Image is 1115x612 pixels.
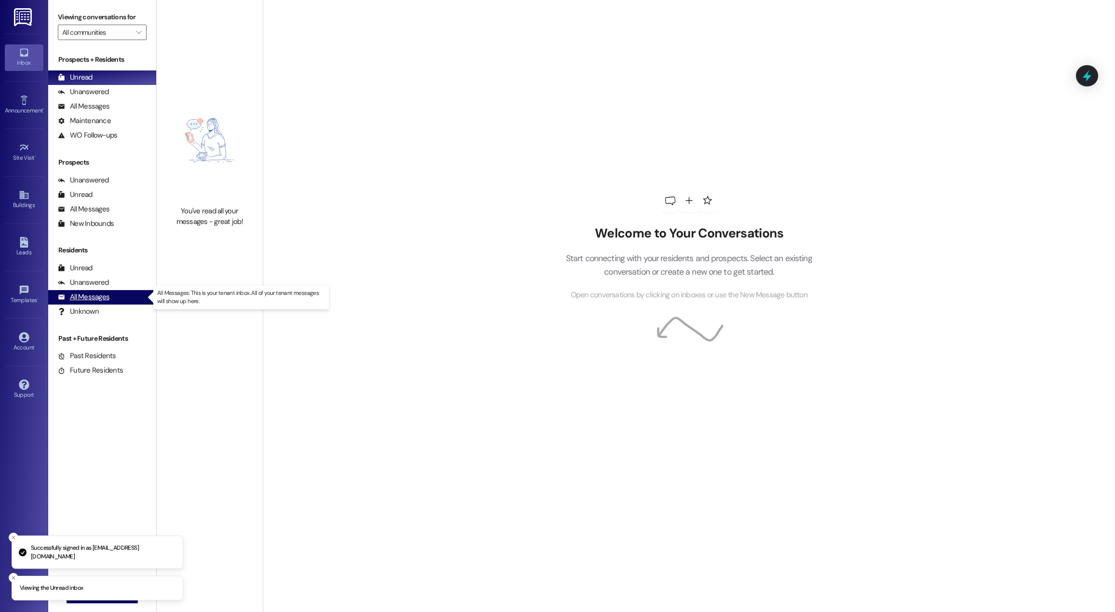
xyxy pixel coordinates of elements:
div: All Messages [58,204,109,214]
a: Support [5,376,43,403]
p: Start connecting with your residents and prospects. Select an existing conversation or create a n... [551,251,827,279]
div: Unanswered [58,87,109,97]
span: • [37,295,39,302]
div: Unread [58,263,93,273]
p: Successfully signed in as [EMAIL_ADDRESS][DOMAIN_NAME] [31,544,175,561]
p: All Messages: This is your tenant inbox. All of your tenant messages will show up here. [157,289,325,306]
div: Maintenance [58,116,111,126]
div: WO Follow-ups [58,130,117,140]
div: Unread [58,72,93,83]
a: Leads [5,234,43,260]
div: Future Residents [58,365,123,376]
div: You've read all your messages - great job! [167,206,252,227]
img: ResiDesk Logo [14,8,34,26]
a: Account [5,329,43,355]
a: Site Visit • [5,139,43,166]
div: All Messages [58,292,109,302]
div: Unknown [58,306,99,317]
p: Viewing the Unread inbox [20,584,83,593]
div: All Messages [58,101,109,111]
div: Past + Future Residents [48,334,156,344]
span: • [43,106,44,112]
a: Templates • [5,282,43,308]
div: Unanswered [58,175,109,185]
a: Buildings [5,187,43,213]
button: Close toast [9,533,18,542]
div: New Inbounds [58,219,114,229]
div: Unread [58,190,93,200]
div: Prospects [48,157,156,167]
div: Past Residents [58,351,116,361]
a: Inbox [5,44,43,70]
img: empty-state [167,79,252,202]
h2: Welcome to Your Conversations [551,226,827,241]
div: Unanswered [58,278,109,288]
input: All communities [62,25,131,40]
i:  [136,28,141,36]
div: Residents [48,245,156,255]
span: • [35,153,36,160]
div: Prospects + Residents [48,55,156,65]
span: Open conversations by clicking on inboxes or use the New Message button [571,289,807,301]
label: Viewing conversations for [58,10,147,25]
button: Close toast [9,573,18,583]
